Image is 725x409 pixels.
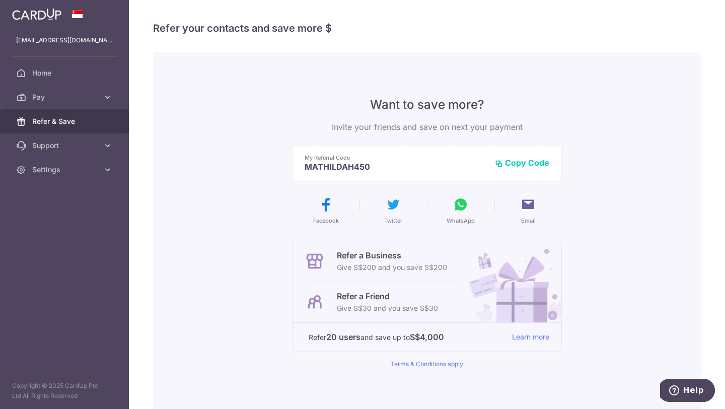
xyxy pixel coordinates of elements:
p: Give S$30 and you save S$30 [337,302,438,314]
img: CardUp [12,8,61,20]
button: Twitter [364,196,423,225]
button: WhatsApp [431,196,490,225]
span: Refer & Save [32,116,99,126]
span: Facebook [313,217,339,225]
span: Home [32,68,99,78]
span: Twitter [384,217,402,225]
button: Copy Code [495,158,549,168]
p: Refer and save up to [309,331,504,344]
strong: S$4,000 [410,331,444,343]
p: Give S$200 and you save S$200 [337,261,447,274]
iframe: Opens a widget where you can find more information [660,379,715,404]
p: Refer a Friend [337,290,438,302]
a: Terms & Conditions apply [391,360,463,368]
strong: 20 users [326,331,360,343]
button: Email [498,196,558,225]
button: Facebook [296,196,355,225]
p: Refer a Business [337,249,447,261]
p: Invite your friends and save on next your payment [292,121,562,133]
p: [EMAIL_ADDRESS][DOMAIN_NAME] [16,35,113,45]
p: MATHILDAH450 [305,162,487,172]
a: Learn more [512,331,549,344]
span: Help [23,7,44,16]
span: WhatsApp [447,217,475,225]
p: My Referral Code [305,154,487,162]
span: Settings [32,165,99,175]
span: Pay [32,92,99,102]
p: Want to save more? [292,97,562,113]
span: Email [521,217,536,225]
h4: Refer your contacts and save more $ [153,20,701,36]
span: Support [32,141,99,151]
img: Refer [460,241,561,322]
